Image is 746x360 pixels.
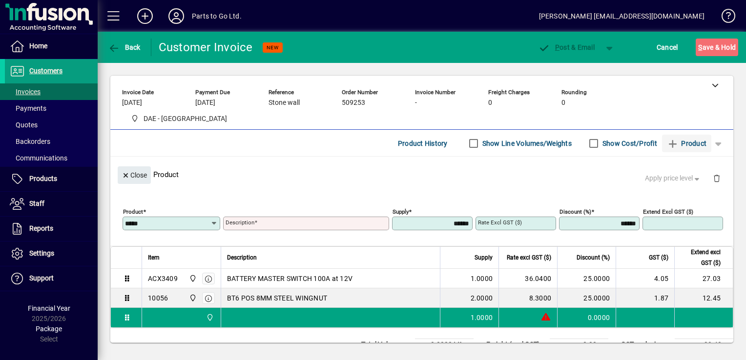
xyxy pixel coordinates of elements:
span: Quotes [10,121,38,129]
td: 27.03 [674,269,733,288]
a: Communications [5,150,98,166]
td: Total Volume [356,339,415,351]
span: Close [122,167,147,183]
span: Discount (%) [577,252,610,263]
mat-label: Extend excl GST ($) [643,208,693,215]
span: Settings [29,249,54,257]
span: ave & Hold [698,40,736,55]
span: Extend excl GST ($) [681,247,721,268]
span: Product History [398,136,448,151]
a: Staff [5,192,98,216]
span: BT6 POS 8MM STEEL WINGNUT [227,293,327,303]
span: Backorders [10,138,50,145]
span: ost & Email [538,43,595,51]
span: 2.0000 [471,293,493,303]
app-page-header-button: Close [115,170,153,179]
td: 0.0000 [557,308,616,327]
span: 509253 [342,99,365,107]
span: 0 [561,99,565,107]
span: DAE - [GEOGRAPHIC_DATA] [144,114,227,124]
span: Reports [29,224,53,232]
td: 0.0000 M³ [415,339,474,351]
a: Reports [5,217,98,241]
div: [PERSON_NAME] [EMAIL_ADDRESS][DOMAIN_NAME] [539,8,705,24]
td: 12.45 [674,288,733,308]
span: BATTERY MASTER SWITCH 100A at 12V [227,274,352,283]
span: Description [227,252,257,263]
span: Communications [10,154,67,162]
span: [DATE] [195,99,215,107]
mat-label: Supply [393,208,409,215]
span: - [415,99,417,107]
mat-label: Product [123,208,143,215]
label: Show Line Volumes/Weights [480,139,572,148]
div: Customer Invoice [159,40,253,55]
div: Product [110,157,733,192]
td: 39.48 [675,339,733,351]
span: Products [29,175,57,182]
span: Apply price level [645,173,702,183]
a: Knowledge Base [714,2,734,34]
button: Delete [705,166,728,190]
button: Product History [394,135,452,152]
td: 4.05 [616,269,674,288]
span: P [555,43,559,51]
span: NEW [267,44,279,51]
mat-label: Rate excl GST ($) [478,219,522,226]
span: 0 [488,99,492,107]
span: Stone wall [269,99,300,107]
div: Parts to Go Ltd. [192,8,242,24]
span: Invoices [10,88,41,96]
span: DAE - Great Barrier Island [127,113,231,125]
span: S [698,43,702,51]
span: Financial Year [28,304,70,312]
app-page-header-button: Delete [705,174,728,182]
span: Customers [29,67,62,75]
div: ACX3409 [148,274,178,283]
button: Profile [161,7,192,25]
app-page-header-button: Back [98,39,151,56]
mat-label: Description [226,219,254,226]
button: Close [118,166,151,184]
span: Payments [10,104,46,112]
a: Backorders [5,133,98,150]
td: Freight (excl GST) [481,339,550,351]
span: GST ($) [649,252,668,263]
span: Staff [29,200,44,207]
a: Home [5,34,98,59]
span: 1.0000 [471,274,493,283]
span: Support [29,274,54,282]
div: 10056 [148,293,168,303]
span: Supply [475,252,493,263]
button: Apply price level [641,170,705,187]
a: Quotes [5,117,98,133]
div: 36.0400 [505,274,551,283]
td: GST exclusive [616,339,675,351]
div: 8.3000 [505,293,551,303]
span: Rate excl GST ($) [507,252,551,263]
span: Back [108,43,141,51]
button: Cancel [654,39,681,56]
span: Item [148,252,160,263]
a: Invoices [5,83,98,100]
a: Support [5,266,98,291]
span: DAE - Great Barrier Island [186,293,198,303]
span: 1.0000 [471,313,493,322]
span: Home [29,42,47,50]
span: Cancel [657,40,678,55]
label: Show Cost/Profit [601,139,657,148]
td: 0.00 [550,339,608,351]
a: Settings [5,241,98,266]
span: DAE - Great Barrier Island [204,312,215,323]
a: Payments [5,100,98,117]
button: Save & Hold [696,39,738,56]
button: Add [129,7,161,25]
span: Package [36,325,62,333]
button: Post & Email [533,39,600,56]
span: [DATE] [122,99,142,107]
span: DAE - Great Barrier Island [186,273,198,284]
td: 25.0000 [557,288,616,308]
button: Back [105,39,143,56]
td: 1.87 [616,288,674,308]
a: Products [5,167,98,191]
